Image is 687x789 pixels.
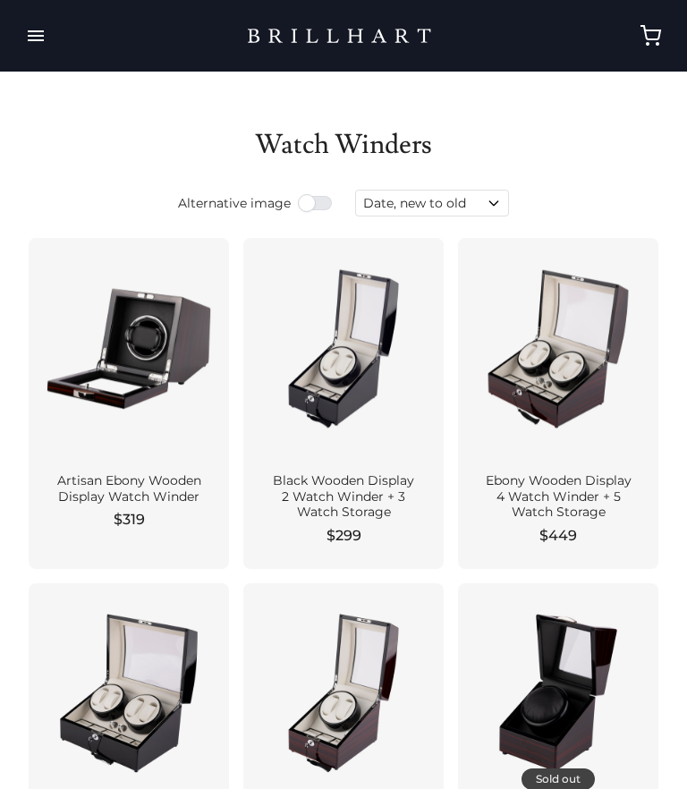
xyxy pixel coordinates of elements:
[265,473,422,521] div: Black Wooden Display 2 Watch Winder + 3 Watch Storage
[114,509,145,530] span: $319
[29,129,658,161] h1: Watch Winders
[539,525,577,547] span: $449
[178,194,291,212] span: Alternative image
[327,525,361,547] span: $299
[458,238,658,569] a: Ebony Wooden Display 4 Watch Winder + 5 Watch Storage $449
[479,473,637,521] div: Ebony Wooden Display 4 Watch Winder + 5 Watch Storage
[50,473,208,505] div: Artisan Ebony Wooden Display Watch Winder
[29,238,229,569] a: Artisan Ebony Wooden Display Watch Winder $319
[243,238,444,569] a: Black Wooden Display 2 Watch Winder + 3 Watch Storage $299
[298,194,334,212] input: Use setting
